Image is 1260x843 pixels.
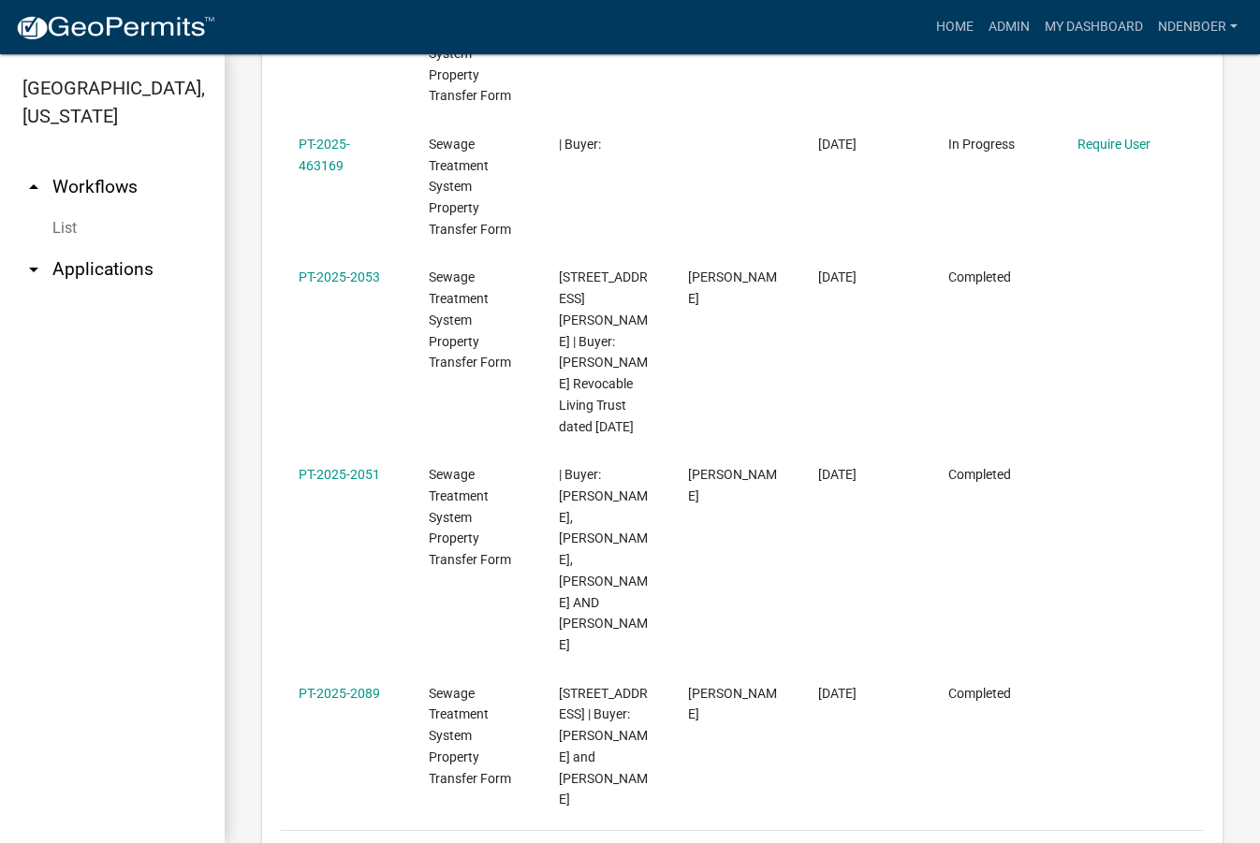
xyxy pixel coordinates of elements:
[299,467,380,482] a: PT-2025-2051
[299,269,380,284] a: PT-2025-2053
[948,686,1011,701] span: Completed
[22,176,45,198] i: arrow_drop_up
[429,137,511,237] span: Sewage Treatment System Property Transfer Form
[688,686,777,722] span: Treva Mayfield
[981,9,1037,45] a: Admin
[429,467,511,567] span: Sewage Treatment System Property Transfer Form
[559,137,601,152] span: | Buyer:
[299,137,350,173] a: PT-2025-463169
[1037,9,1150,45] a: My Dashboard
[429,269,511,370] span: Sewage Treatment System Property Transfer Form
[948,269,1011,284] span: Completed
[818,269,857,284] span: 08/13/2025
[1150,9,1245,45] a: ndenboer
[559,269,648,433] span: 40351 MISTY LN | Buyer: Shirley Dietrich Revocable Living Trust dated July 31, 2025
[948,137,1015,152] span: In Progress
[22,258,45,281] i: arrow_drop_down
[299,686,380,701] a: PT-2025-2089
[429,686,511,786] span: Sewage Treatment System Property Transfer Form
[948,467,1011,482] span: Completed
[818,467,857,482] span: 08/12/2025
[929,9,981,45] a: Home
[559,467,648,652] span: | Buyer: PETER WALLEVAND, BETH WALLEVAND, PAMELA BJORKLUND AND DOUGLAS BJORKLUND
[688,467,777,503] span: shannon lewis
[818,686,857,701] span: 08/12/2025
[559,686,648,807] span: 49290 BIG PINE RD | Buyer: Bradley J. Neuerburg and Tamara L. Neuerburg
[818,137,857,152] span: 08/13/2025
[688,269,777,306] span: Lukas Maughan
[429,3,511,103] span: Sewage Treatment System Property Transfer Form
[1077,137,1150,152] a: Require User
